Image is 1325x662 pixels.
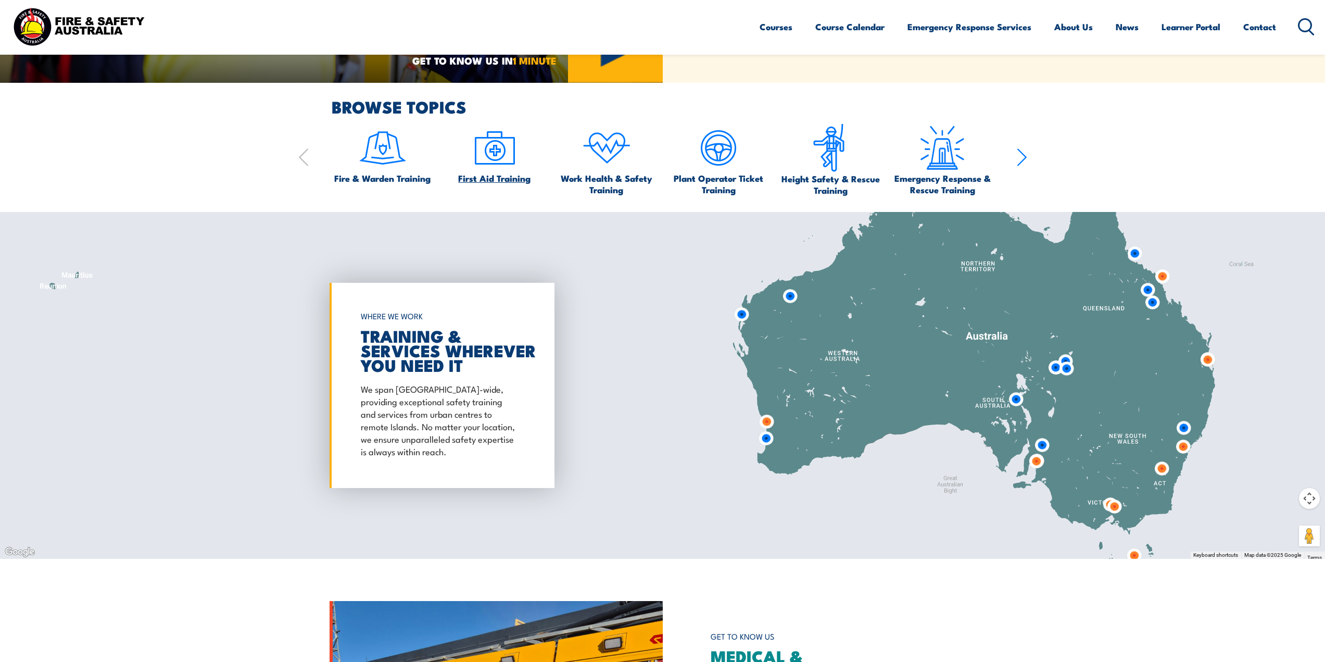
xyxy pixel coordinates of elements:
img: icon-1 [358,123,407,172]
img: icon-4 [582,123,631,172]
a: About Us [1054,13,1093,41]
strong: 1 MINUTE [513,53,557,68]
span: Map data ©2025 Google [1244,552,1301,558]
img: Emergency Response Icon [918,123,967,172]
a: Emergency Response & Rescue Training [891,123,993,195]
img: Google [3,545,37,559]
a: Emergency Response Services [907,13,1031,41]
span: Height Safety & Rescue Training [779,173,881,196]
h2: BROWSE TOPICS [332,99,1027,114]
a: First Aid Training [458,123,531,184]
a: Open this area in Google Maps (opens a new window) [3,545,37,559]
a: Courses [760,13,792,41]
img: icon-2 [470,123,519,172]
a: Height Safety & Rescue Training [779,123,881,196]
span: GET TO KNOW US IN [412,56,557,65]
a: Contact [1243,13,1276,41]
button: Drag Pegman onto the map to open Street View [1299,526,1320,546]
a: Work Health & Safety Training [556,123,658,195]
h6: GET TO KNOW US [711,627,996,646]
span: First Aid Training [458,172,531,184]
a: News [1116,13,1139,41]
button: Map camera controls [1299,488,1320,509]
a: Fire & Warden Training [334,123,431,184]
a: Learner Portal [1162,13,1220,41]
img: icon-5 [694,123,743,172]
span: Emergency Response & Rescue Training [891,172,993,195]
a: Course Calendar [815,13,885,41]
span: Work Health & Safety Training [556,172,658,195]
img: icon-6 [806,123,855,173]
button: Keyboard shortcuts [1193,552,1238,559]
h2: TRAINING & SERVICES WHEREVER YOU NEED IT [361,328,518,372]
a: Terms (opens in new tab) [1307,555,1322,560]
span: Fire & Warden Training [334,172,431,184]
span: Plant Operator Ticket Training [667,172,769,195]
h6: WHERE WE WORK [361,307,518,326]
p: We span [GEOGRAPHIC_DATA]-wide, providing exceptional safety training and services from urban cen... [361,382,518,457]
a: Plant Operator Ticket Training [667,123,769,195]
